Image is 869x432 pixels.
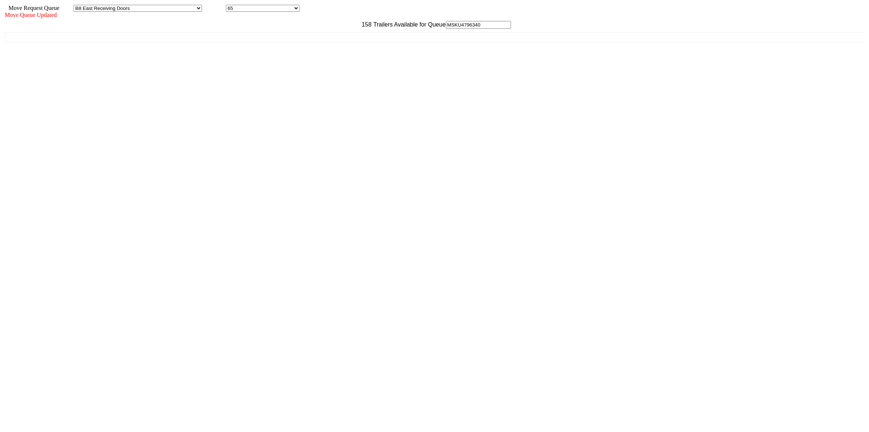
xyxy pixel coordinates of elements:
[61,5,72,11] span: Area
[203,5,224,11] span: Location
[372,21,446,28] span: Trailers Available for Queue
[5,5,60,11] span: Move Request Queue
[358,21,372,28] span: 158
[5,12,57,18] span: Move Queue Updated
[446,21,511,29] input: Filter Available Trailers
